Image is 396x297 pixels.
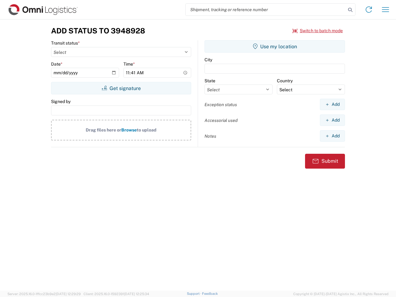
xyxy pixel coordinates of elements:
[56,292,81,296] span: [DATE] 12:29:29
[202,292,218,295] a: Feedback
[204,57,212,62] label: City
[204,118,238,123] label: Accessorial used
[277,78,293,84] label: Country
[204,40,345,53] button: Use my location
[51,82,191,94] button: Get signature
[86,127,121,132] span: Drag files here or
[204,133,216,139] label: Notes
[51,40,80,46] label: Transit status
[51,61,62,67] label: Date
[51,26,145,35] h3: Add Status to 3948928
[121,127,137,132] span: Browse
[123,61,135,67] label: Time
[186,4,346,15] input: Shipment, tracking or reference number
[204,78,215,84] label: State
[84,292,149,296] span: Client: 2025.16.0-1592391
[51,99,71,104] label: Signed by
[124,292,149,296] span: [DATE] 12:25:34
[204,102,237,107] label: Exception status
[320,130,345,142] button: Add
[137,127,157,132] span: to upload
[320,99,345,110] button: Add
[292,26,343,36] button: Switch to batch mode
[293,291,389,297] span: Copyright © [DATE]-[DATE] Agistix Inc., All Rights Reserved
[7,292,81,296] span: Server: 2025.16.0-1ffcc23b9e2
[320,114,345,126] button: Add
[187,292,202,295] a: Support
[305,154,345,169] button: Submit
